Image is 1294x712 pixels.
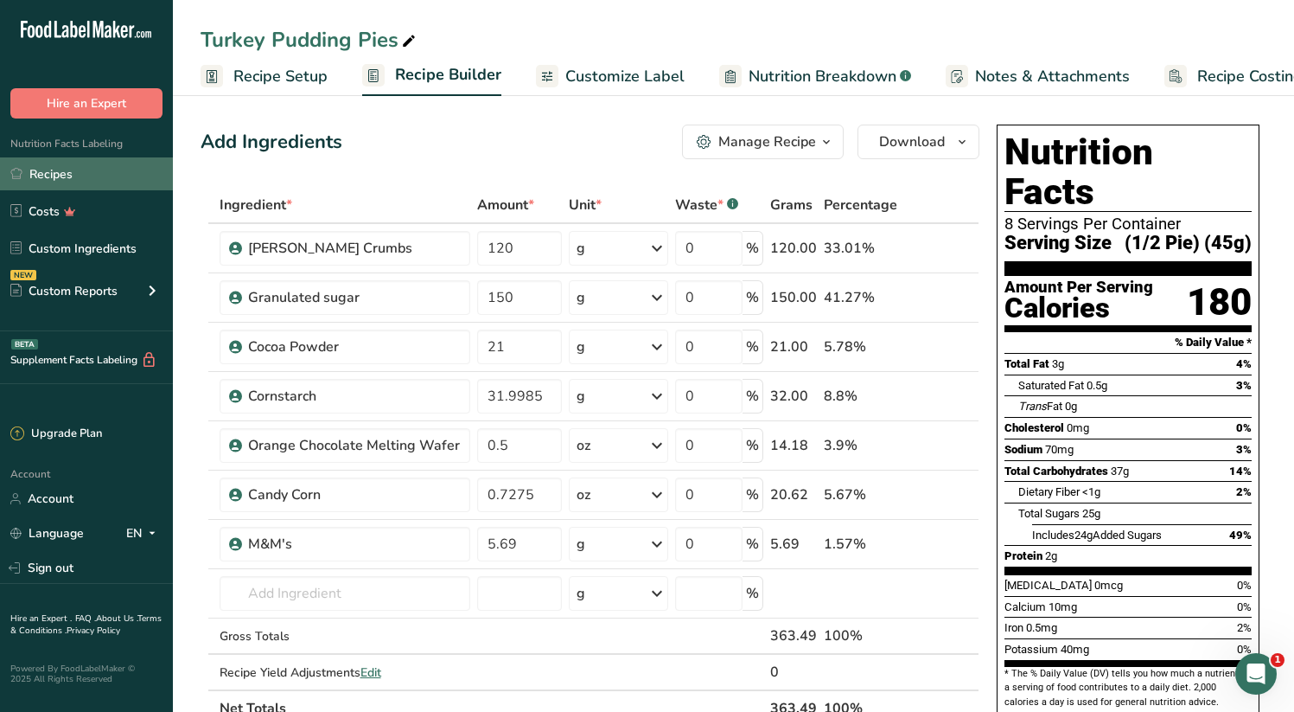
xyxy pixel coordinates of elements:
[577,337,585,357] div: g
[11,339,38,350] div: BETA
[770,287,817,308] div: 150.00
[1074,529,1093,542] span: 24g
[1049,600,1077,613] span: 10mg
[975,65,1130,88] span: Notes & Attachments
[577,238,585,259] div: g
[1237,600,1252,613] span: 0%
[569,195,602,215] span: Unit
[770,386,817,407] div: 32.00
[577,484,590,505] div: oz
[96,613,137,625] a: About Us .
[1236,421,1252,434] span: 0%
[395,63,501,87] span: Recipe Builder
[360,664,381,681] span: Edit
[1004,443,1042,456] span: Sodium
[10,613,162,637] a: Terms & Conditions .
[1018,485,1080,498] span: Dietary Fiber
[1111,465,1129,478] span: 37g
[10,518,84,548] a: Language
[824,337,897,357] div: 5.78%
[1087,379,1107,392] span: 0.5g
[577,583,585,604] div: g
[577,534,585,555] div: g
[1045,443,1074,456] span: 70mg
[10,426,102,443] div: Upgrade Plan
[1094,579,1123,592] span: 0mcg
[577,435,590,456] div: oz
[10,282,118,300] div: Custom Reports
[675,195,738,215] div: Waste
[75,613,96,625] a: FAQ .
[1004,600,1046,613] span: Calcium
[719,57,911,96] a: Nutrition Breakdown
[1065,400,1077,413] span: 0g
[1004,132,1252,212] h1: Nutrition Facts
[248,287,460,308] div: Granulated sugar
[824,195,897,215] span: Percentage
[10,664,163,684] div: Powered By FoodLabelMaker © 2025 All Rights Reserved
[1229,529,1252,542] span: 49%
[824,534,897,555] div: 1.57%
[1067,421,1089,434] span: 0mg
[824,625,897,646] div: 100%
[233,65,328,88] span: Recipe Setup
[248,484,460,505] div: Candy Corn
[1236,379,1252,392] span: 3%
[1018,400,1062,413] span: Fat
[1026,621,1057,634] span: 0.5mg
[770,662,817,683] div: 0
[857,125,979,159] button: Download
[1004,667,1252,709] section: * The % Daily Value (DV) tells you how much a nutrient in a serving of food contributes to a dail...
[248,238,460,259] div: [PERSON_NAME] Crumbs
[1045,549,1057,562] span: 2g
[362,55,501,97] a: Recipe Builder
[770,337,817,357] div: 21.00
[1004,332,1252,353] section: % Daily Value *
[248,534,460,555] div: M&M's
[1018,400,1047,413] i: Trans
[201,57,328,96] a: Recipe Setup
[770,238,817,259] div: 120.00
[1004,279,1153,296] div: Amount Per Serving
[770,625,817,646] div: 363.49
[1125,233,1252,254] span: (1/2 Pie) (45g)
[536,57,685,96] a: Customize Label
[248,386,460,407] div: Cornstarch
[1004,421,1064,434] span: Cholesterol
[248,435,460,456] div: Orange Chocolate Melting Wafer
[1236,443,1252,456] span: 3%
[824,386,897,407] div: 8.8%
[1004,579,1092,592] span: [MEDICAL_DATA]
[220,627,470,645] div: Gross Totals
[770,484,817,505] div: 20.62
[201,24,419,55] div: Turkey Pudding Pies
[1229,465,1252,478] span: 14%
[1052,357,1064,370] span: 3g
[770,435,817,456] div: 14.18
[1271,653,1284,667] span: 1
[1018,379,1084,392] span: Saturated Fat
[10,88,163,119] button: Hire an Expert
[477,195,534,215] span: Amount
[1236,485,1252,498] span: 2%
[1032,529,1162,542] span: Includes Added Sugars
[718,131,816,152] div: Manage Recipe
[1004,465,1108,478] span: Total Carbohydrates
[565,65,685,88] span: Customize Label
[577,386,585,407] div: g
[67,625,120,637] a: Privacy Policy
[770,195,813,215] span: Grams
[1004,296,1153,321] div: Calories
[946,57,1130,96] a: Notes & Attachments
[248,337,460,357] div: Cocoa Powder
[824,238,897,259] div: 33.01%
[220,576,470,611] input: Add Ingredient
[1235,653,1277,695] iframe: Intercom live chat
[879,131,945,152] span: Download
[824,484,897,505] div: 5.67%
[220,195,292,215] span: Ingredient
[1082,485,1100,498] span: <1g
[1237,643,1252,656] span: 0%
[1187,279,1252,325] div: 180
[1004,549,1042,562] span: Protein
